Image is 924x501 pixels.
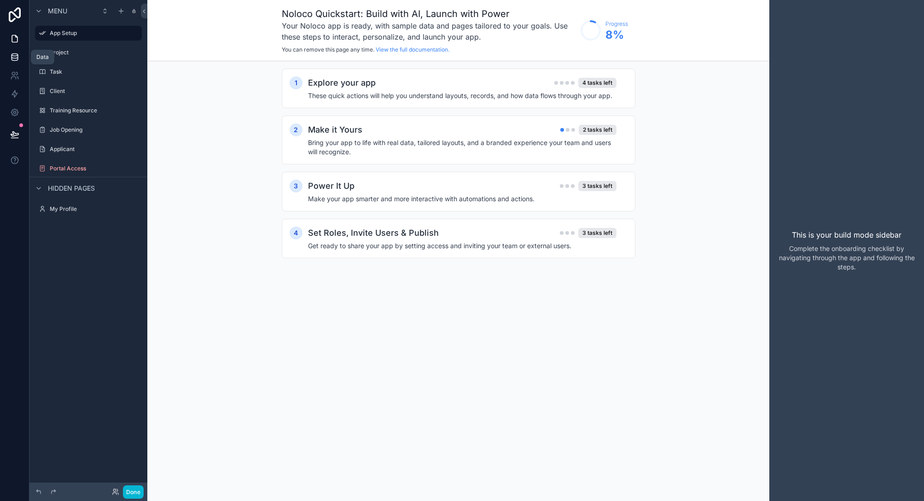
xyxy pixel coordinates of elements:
label: Training Resource [50,107,140,114]
label: Portal Access [50,165,140,172]
label: Project [50,49,140,56]
h3: Your Noloco app is ready, with sample data and pages tailored to your goals. Use these steps to i... [282,20,576,42]
span: 8 % [605,28,628,42]
a: App Setup [35,26,142,41]
span: Hidden pages [48,184,95,193]
a: My Profile [35,202,142,216]
button: Done [123,485,144,499]
label: App Setup [50,29,136,37]
a: Job Opening [35,122,142,137]
h1: Noloco Quickstart: Build with AI, Launch with Power [282,7,576,20]
a: Client [35,84,142,99]
div: Data [36,53,49,61]
p: This is your build mode sidebar [792,229,901,240]
label: Client [50,87,140,95]
span: You can remove this page any time. [282,46,374,53]
a: Applicant [35,142,142,157]
span: Progress [605,20,628,28]
label: Applicant [50,146,140,153]
a: Portal Access [35,161,142,176]
a: Project [35,45,142,60]
a: View the full documentation. [376,46,449,53]
p: Complete the onboarding checklist by navigating through the app and following the steps. [777,244,917,272]
label: Job Opening [50,126,140,134]
a: Training Resource [35,103,142,118]
a: Task [35,64,142,79]
label: Task [50,68,140,76]
label: My Profile [50,205,140,213]
span: Menu [48,6,67,16]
